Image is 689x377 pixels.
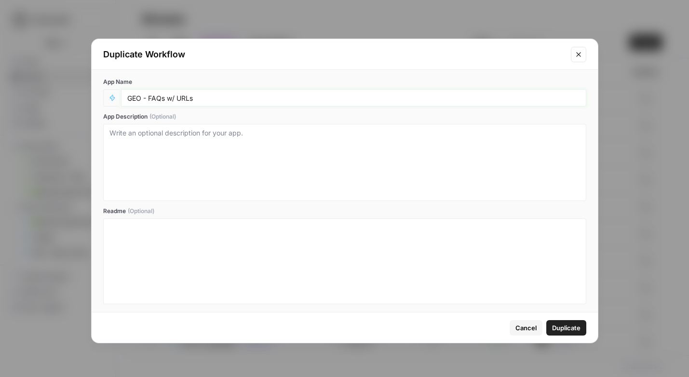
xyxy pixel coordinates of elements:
[515,323,537,333] span: Cancel
[510,320,542,336] button: Cancel
[103,207,586,215] label: Readme
[552,323,581,333] span: Duplicate
[128,207,154,215] span: (Optional)
[103,78,586,86] label: App Name
[571,47,586,62] button: Close modal
[127,94,580,102] input: Untitled
[103,48,565,61] div: Duplicate Workflow
[103,112,586,121] label: App Description
[149,112,176,121] span: (Optional)
[546,320,586,336] button: Duplicate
